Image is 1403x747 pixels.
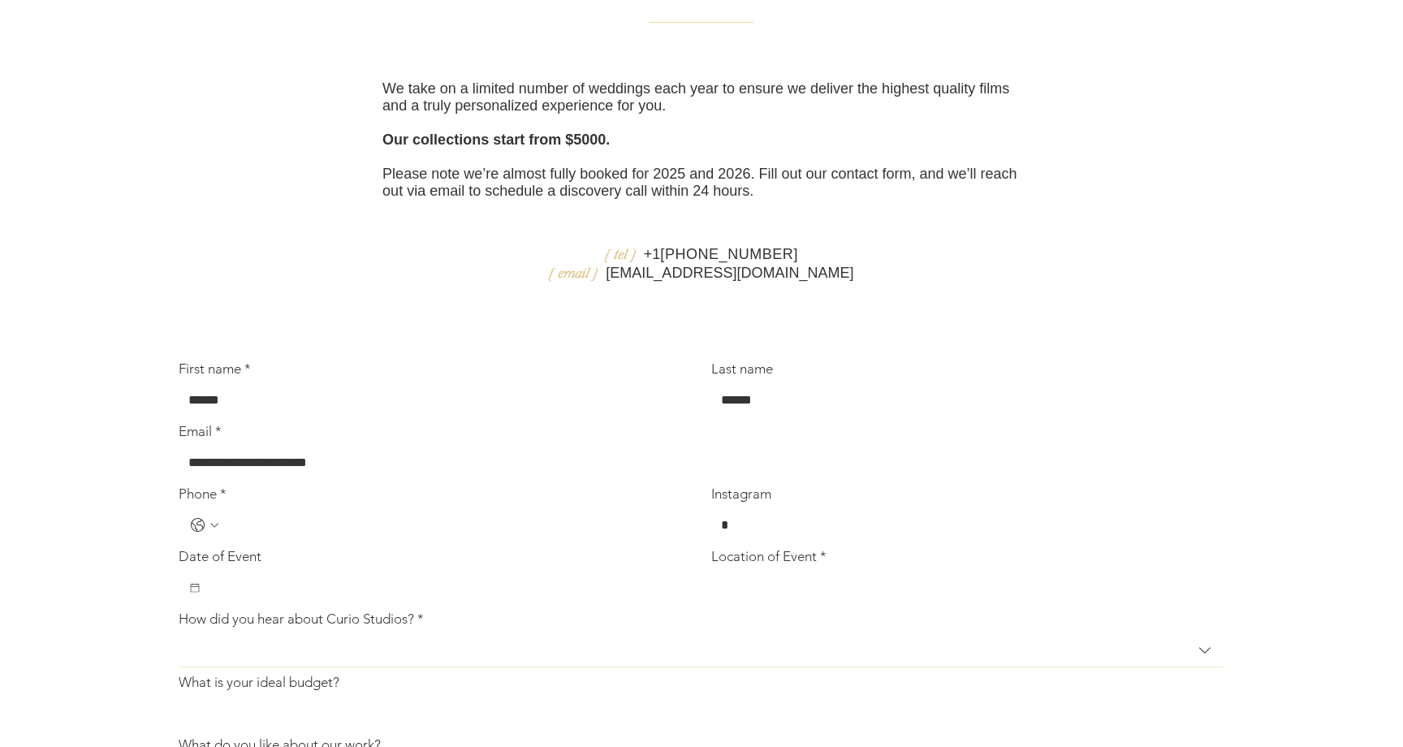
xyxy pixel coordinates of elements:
button: Date of Event [188,581,201,594]
input: Phone. Phone [221,509,682,542]
label: Instagram [711,486,771,503]
div: How did you hear about Curio Studios? [179,611,424,628]
input: Instagram [711,509,1215,542]
div: required [179,634,1224,667]
a: +1[PHONE_NUMBER] [644,246,798,262]
span: [PHONE_NUMBER] [660,246,798,262]
span: { tel } [605,244,636,262]
span: Our collections start from $5000. [382,132,610,148]
label: What is your ideal budget? [179,674,339,691]
input: What is your ideal budget? [179,697,1215,730]
span: { email } [549,263,598,281]
input: Email [179,447,1215,479]
button: Phone. Phone. Select a country code [188,516,221,535]
input: First name [179,384,682,417]
input: Last name [711,384,1215,417]
span: Please note we’re almost fully booked for 2025 and 2026. Fill out our contact form, and we’ll rea... [382,166,1017,199]
button: How did you hear about Curio Studios? [179,634,1224,667]
label: Date of Event [179,548,261,565]
label: First name [179,361,251,378]
label: Last name [711,361,773,378]
label: Phone [179,486,227,503]
input: Location of Event [711,572,1215,604]
label: Location of Event [711,548,827,565]
span: We take on a limited number of weddings each year to ensure we deliver the highest quality films ... [382,80,1009,114]
a: [EMAIL_ADDRESS][DOMAIN_NAME] [606,265,853,281]
label: Email [179,423,222,440]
